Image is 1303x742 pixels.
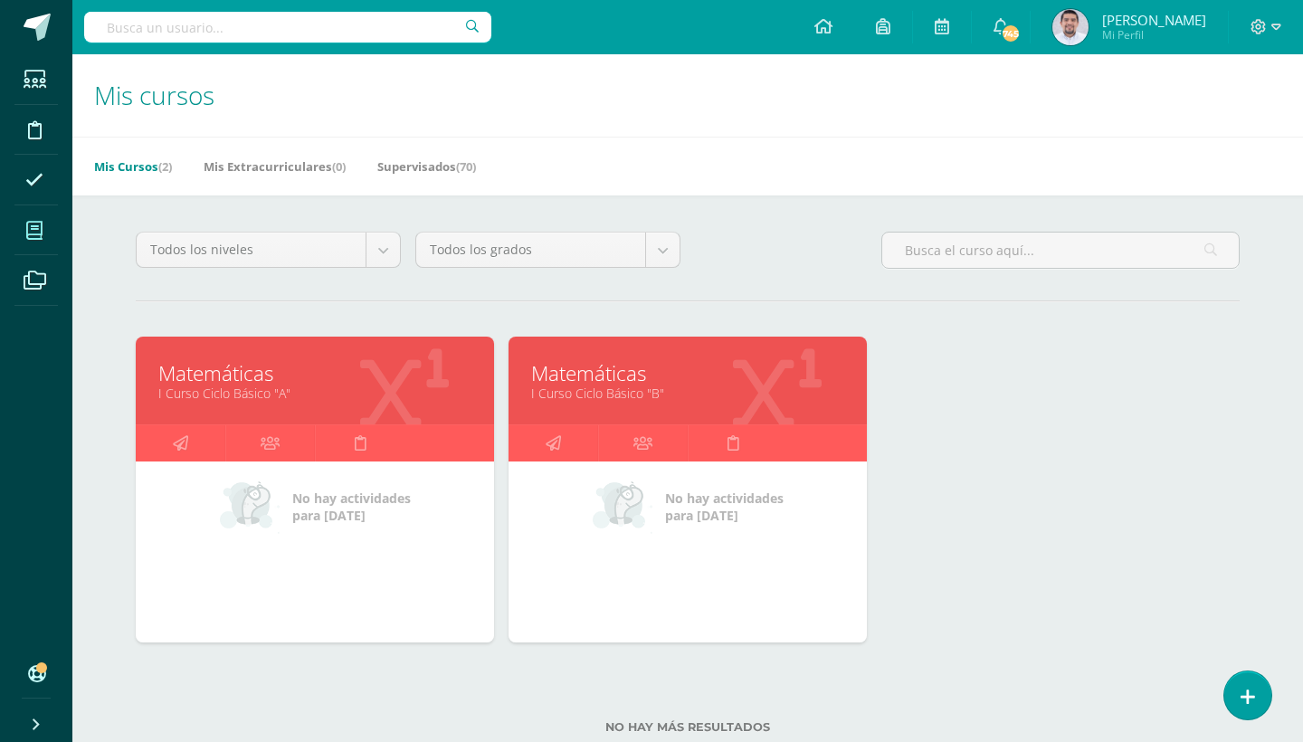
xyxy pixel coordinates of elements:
img: no_activities_small.png [593,480,652,534]
span: [PERSON_NAME] [1102,11,1206,29]
a: Matemáticas [531,359,844,387]
a: Todos los grados [416,233,680,267]
a: Mis Extracurriculares(0) [204,152,346,181]
a: I Curso Ciclo Básico "A" [158,385,471,402]
span: Mis cursos [94,78,214,112]
input: Busca un usuario... [84,12,491,43]
a: Matemáticas [158,359,471,387]
a: I Curso Ciclo Básico "B" [531,385,844,402]
label: No hay más resultados [136,720,1240,734]
img: no_activities_small.png [220,480,280,534]
a: Todos los niveles [137,233,400,267]
input: Busca el curso aquí... [882,233,1239,268]
span: Mi Perfil [1102,27,1206,43]
span: (0) [332,158,346,175]
a: Supervisados(70) [377,152,476,181]
img: 128a2339fae2614ebf483c496f84f6fa.png [1052,9,1089,45]
span: 745 [1001,24,1021,43]
span: Todos los niveles [150,233,352,267]
a: Mis Cursos(2) [94,152,172,181]
span: No hay actividades para [DATE] [292,490,411,524]
span: Todos los grados [430,233,632,267]
span: No hay actividades para [DATE] [665,490,784,524]
span: (2) [158,158,172,175]
span: (70) [456,158,476,175]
